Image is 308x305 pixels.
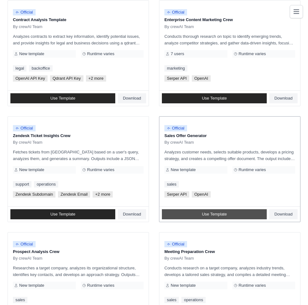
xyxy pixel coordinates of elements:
[13,140,43,145] span: By crewAI Team
[181,297,206,303] a: operations
[171,51,184,56] span: 7 users
[13,24,43,29] span: By crewAI Team
[13,149,144,162] p: Fetches tickets from [GEOGRAPHIC_DATA] based on a user's query, analyzes them, and generates a su...
[13,65,26,72] a: legal
[164,265,295,278] p: Conducts research on a target company, analyzes industry trends, develops a tailored sales strate...
[13,249,144,255] p: Prospect Analysis Crew
[13,75,48,82] span: OpenAI API Key
[192,191,211,198] span: OpenAI
[171,167,196,172] span: New template
[29,65,52,72] a: backoffice
[13,297,27,303] a: sales
[239,283,266,288] span: Runtime varies
[19,51,44,56] span: New template
[164,241,187,247] span: Official
[164,140,194,145] span: By crewAI Team
[269,209,298,219] a: Download
[118,93,146,103] a: Download
[13,265,144,278] p: Researches a target company, analyzes its organizational structure, identifies key contacts, and ...
[239,51,266,56] span: Runtime varies
[19,167,44,172] span: New template
[192,75,211,82] span: OpenAI
[123,96,141,101] span: Download
[162,209,267,219] a: Use Template
[164,181,179,187] a: sales
[164,133,295,139] p: Sales Offer Generator
[13,256,43,261] span: By crewAI Team
[202,212,227,217] span: Use Template
[269,93,298,103] a: Download
[274,96,293,101] span: Download
[171,283,196,288] span: New template
[164,65,187,72] a: marketing
[13,17,144,23] p: Contract Analysis Template
[239,167,266,172] span: Runtime varies
[13,125,36,131] span: Official
[162,93,267,103] a: Use Template
[86,75,106,82] span: +2 more
[13,9,36,15] span: Official
[10,93,115,103] a: Use Template
[164,297,179,303] a: sales
[164,249,295,255] p: Meeting Preparation Crew
[274,212,293,217] span: Download
[164,9,187,15] span: Official
[13,191,55,198] span: Zendesk Subdomain
[87,51,115,56] span: Runtime varies
[34,181,58,187] a: operations
[164,75,189,82] span: Serper API
[87,283,115,288] span: Runtime varies
[13,241,36,247] span: Official
[118,209,146,219] a: Download
[13,133,144,139] p: Zendesk Ticket Insights Crew
[13,33,144,46] p: Analyzes contracts to extract key information, identify potential issues, and provide insights fo...
[123,212,141,217] span: Download
[93,191,113,198] span: +2 more
[10,209,115,219] a: Use Template
[87,167,115,172] span: Runtime varies
[164,17,295,23] p: Enterprise Content Marketing Crew
[50,75,83,82] span: Qdrant API Key
[290,5,303,18] button: Toggle navigation
[13,181,31,187] a: support
[164,191,189,198] span: Serper API
[19,283,44,288] span: New template
[164,256,194,261] span: By crewAI Team
[164,125,187,131] span: Official
[164,24,194,29] span: By crewAI Team
[58,191,90,198] span: Zendesk Email
[164,33,295,46] p: Conducts thorough research on topic to identify emerging trends, analyze competitor strategies, a...
[202,96,227,101] span: Use Template
[164,149,295,162] p: Analyzes customer needs, selects suitable products, develops a pricing strategy, and creates a co...
[50,96,75,101] span: Use Template
[50,212,75,217] span: Use Template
